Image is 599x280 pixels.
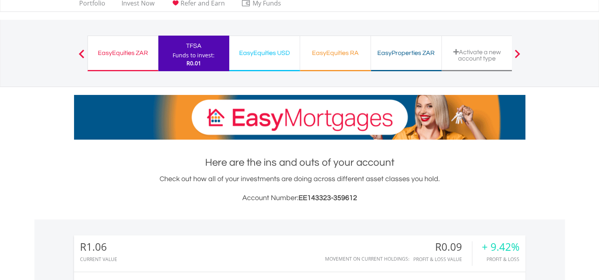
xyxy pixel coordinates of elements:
span: EE143323-359612 [299,194,357,202]
div: Funds to invest: [173,51,215,59]
div: EasyProperties ZAR [376,47,437,59]
div: Profit & Loss [482,257,519,262]
h3: Account Number: [74,193,525,204]
div: Movement on Current Holdings: [325,256,409,261]
h1: Here are the ins and outs of your account [74,155,525,170]
div: CURRENT VALUE [80,257,117,262]
div: + 9.42% [482,241,519,253]
div: EasyEquities ZAR [93,47,153,59]
div: EasyEquities RA [305,47,366,59]
span: R0.01 [186,59,201,67]
div: Check out how all of your investments are doing across different asset classes you hold. [74,174,525,204]
img: EasyMortage Promotion Banner [74,95,525,140]
div: R1.06 [80,241,117,253]
div: TFSA [163,40,224,51]
div: Profit & Loss Value [413,257,472,262]
div: EasyEquities USD [234,47,295,59]
div: Activate a new account type [447,49,508,62]
div: R0.09 [413,241,472,253]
